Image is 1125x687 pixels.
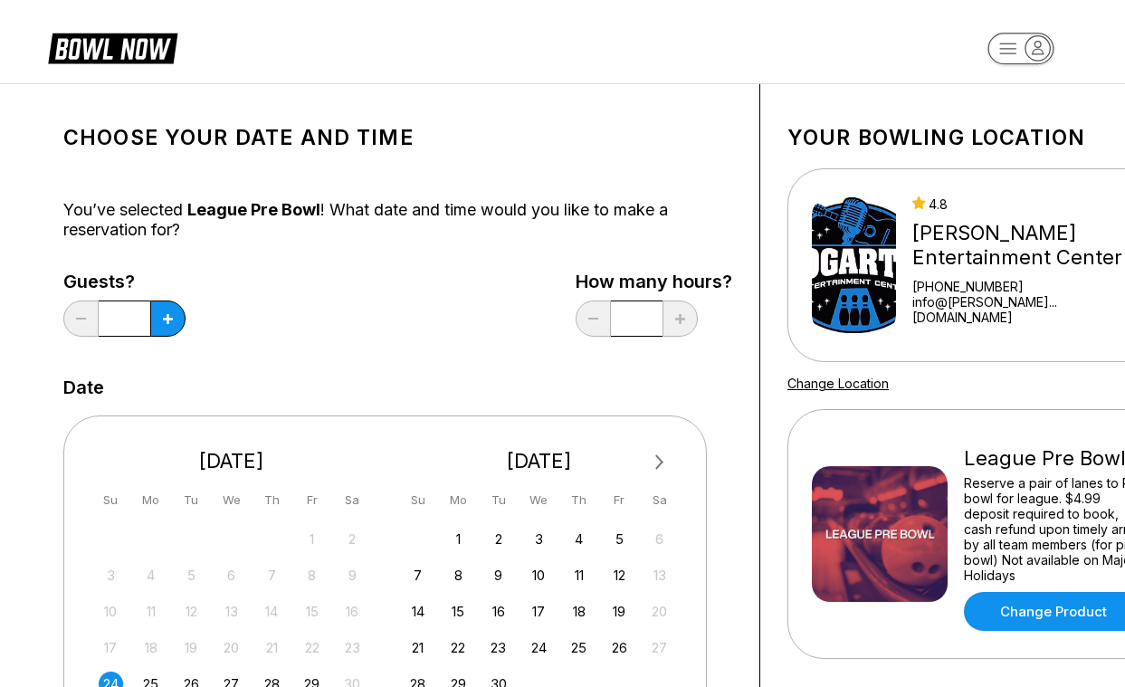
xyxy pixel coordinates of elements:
img: League Pre Bowl [812,466,948,602]
div: Not available Wednesday, August 20th, 2025 [219,635,243,660]
div: Choose Monday, September 22nd, 2025 [446,635,471,660]
span: League Pre Bowl [187,200,320,219]
div: Not available Monday, August 18th, 2025 [138,635,163,660]
div: Choose Tuesday, September 23rd, 2025 [486,635,510,660]
div: Th [260,488,284,512]
div: Choose Friday, September 19th, 2025 [607,599,632,624]
div: Not available Friday, August 1st, 2025 [300,527,324,551]
div: Choose Sunday, September 7th, 2025 [405,563,430,587]
div: Not available Sunday, August 17th, 2025 [99,635,123,660]
div: Choose Sunday, September 14th, 2025 [405,599,430,624]
div: Not available Saturday, September 13th, 2025 [647,563,672,587]
div: Not available Wednesday, August 13th, 2025 [219,599,243,624]
div: Choose Monday, September 1st, 2025 [446,527,471,551]
div: Not available Friday, August 8th, 2025 [300,563,324,587]
div: Su [405,488,430,512]
div: Choose Tuesday, September 16th, 2025 [486,599,510,624]
h1: Choose your Date and time [63,125,732,150]
label: Guests? [63,272,186,291]
div: Sa [647,488,672,512]
button: Next Month [645,448,674,477]
div: Not available Saturday, August 2nd, 2025 [340,527,365,551]
div: Mo [446,488,471,512]
a: Change Location [787,376,889,391]
div: Choose Thursday, September 11th, 2025 [567,563,591,587]
div: Not available Thursday, August 21st, 2025 [260,635,284,660]
div: Not available Saturday, September 6th, 2025 [647,527,672,551]
img: Bogart's Entertainment Center [812,197,896,333]
div: Not available Sunday, August 10th, 2025 [99,599,123,624]
div: Fr [607,488,632,512]
div: Not available Tuesday, August 19th, 2025 [179,635,204,660]
div: Not available Saturday, August 16th, 2025 [340,599,365,624]
div: Choose Friday, September 26th, 2025 [607,635,632,660]
div: Not available Tuesday, August 5th, 2025 [179,563,204,587]
div: Su [99,488,123,512]
div: Not available Saturday, September 20th, 2025 [647,599,672,624]
div: Sa [340,488,365,512]
div: You’ve selected ! What date and time would you like to make a reservation for? [63,200,732,240]
div: Choose Friday, September 5th, 2025 [607,527,632,551]
div: Tu [179,488,204,512]
div: Choose Thursday, September 18th, 2025 [567,599,591,624]
div: Not available Saturday, August 9th, 2025 [340,563,365,587]
label: Date [63,377,104,397]
label: How many hours? [576,272,732,291]
div: Choose Tuesday, September 9th, 2025 [486,563,510,587]
div: [DATE] [91,449,372,473]
div: Choose Thursday, September 25th, 2025 [567,635,591,660]
div: Choose Wednesday, September 17th, 2025 [527,599,551,624]
div: Not available Saturday, September 27th, 2025 [647,635,672,660]
div: Not available Friday, August 15th, 2025 [300,599,324,624]
div: Mo [138,488,163,512]
div: Fr [300,488,324,512]
div: Not available Sunday, August 3rd, 2025 [99,563,123,587]
div: Not available Monday, August 4th, 2025 [138,563,163,587]
div: Not available Wednesday, August 6th, 2025 [219,563,243,587]
div: Not available Thursday, August 7th, 2025 [260,563,284,587]
div: Not available Thursday, August 14th, 2025 [260,599,284,624]
div: Choose Wednesday, September 24th, 2025 [527,635,551,660]
div: Not available Tuesday, August 12th, 2025 [179,599,204,624]
div: [DATE] [399,449,680,473]
div: Choose Sunday, September 21st, 2025 [405,635,430,660]
div: Choose Thursday, September 4th, 2025 [567,527,591,551]
div: Not available Saturday, August 23rd, 2025 [340,635,365,660]
div: We [527,488,551,512]
div: Th [567,488,591,512]
div: Choose Wednesday, September 10th, 2025 [527,563,551,587]
div: Choose Wednesday, September 3rd, 2025 [527,527,551,551]
div: Choose Monday, September 15th, 2025 [446,599,471,624]
div: Choose Friday, September 12th, 2025 [607,563,632,587]
div: We [219,488,243,512]
div: Not available Friday, August 22nd, 2025 [300,635,324,660]
div: Choose Tuesday, September 2nd, 2025 [486,527,510,551]
div: Choose Monday, September 8th, 2025 [446,563,471,587]
div: Tu [486,488,510,512]
div: Not available Monday, August 11th, 2025 [138,599,163,624]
